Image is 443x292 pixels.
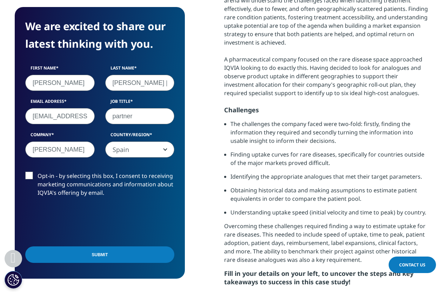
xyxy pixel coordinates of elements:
[399,262,425,268] span: Contact Us
[230,172,429,186] li: Identifying the appropriate analogues that met their target parameters.
[25,208,132,235] iframe: reCAPTCHA
[230,186,429,208] li: Obtaining historical data and making assumptions to estimate patient equivalents in order to comp...
[230,208,429,222] li: Understanding uptake speed (initial velocity and time to peak) by country.
[230,120,429,150] li: The challenges the company faced were two-fold: firstly, finding the information they required an...
[25,172,174,201] label: Opt-in - by selecting this box, I consent to receiving marketing communications and information a...
[105,141,175,158] span: Spain
[106,142,174,158] span: Spain
[230,150,429,172] li: Finding uptake curves for rare diseases, specifically for countries outside of the major markets ...
[105,132,175,141] label: Country/Region
[224,269,414,286] span: Fill in your details on your left, to uncover the steps and key takeaways to success in this case...
[105,98,175,108] label: Job Title
[105,65,175,75] label: Last Name
[25,98,95,108] label: Email Address
[5,271,22,288] button: Configuración de cookies
[25,246,174,263] input: Submit
[224,222,429,269] p: Overcoming these challenges required finding a way to estimate uptake for rare diseases. This nee...
[25,18,174,53] h4: We are excited to share our latest thinking with you.
[389,257,436,273] a: Contact Us
[224,106,259,114] strong: Challenges
[25,65,95,75] label: First Name
[25,132,95,141] label: Company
